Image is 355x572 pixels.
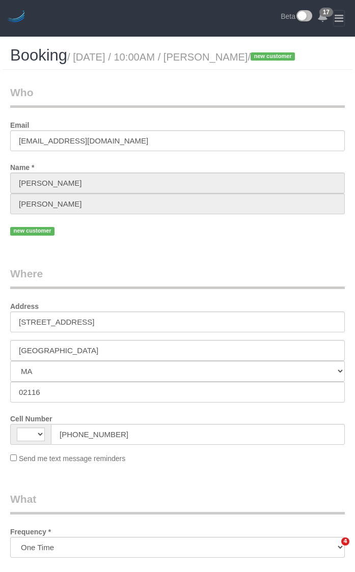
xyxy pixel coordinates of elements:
a: 17 [317,10,328,25]
span: new customer [251,52,295,61]
input: Email [10,130,345,151]
span: new customer [10,227,54,235]
img: Automaid Logo [6,10,26,24]
input: Cell Number [51,424,345,445]
legend: What [10,492,345,514]
img: New interface [295,10,312,23]
label: Email [3,117,37,130]
legend: Where [10,266,345,289]
input: First Name [10,173,345,193]
label: Address [3,298,46,311]
span: Booking [10,46,67,64]
label: Cell Number [3,410,60,424]
span: Send me text message reminders [19,454,125,463]
span: 17 [319,8,333,17]
label: Name * [3,159,42,173]
input: City [10,340,345,361]
small: / [DATE] / 10:00AM / [PERSON_NAME] [67,51,298,63]
input: Zip Code [10,382,345,403]
label: Frequency * [3,523,59,537]
legend: Who [10,85,345,108]
a: Beta [281,10,312,23]
input: Last Name [10,193,345,214]
iframe: Intercom live chat [320,537,345,562]
span: 4 [341,537,349,546]
span: / [248,51,298,63]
